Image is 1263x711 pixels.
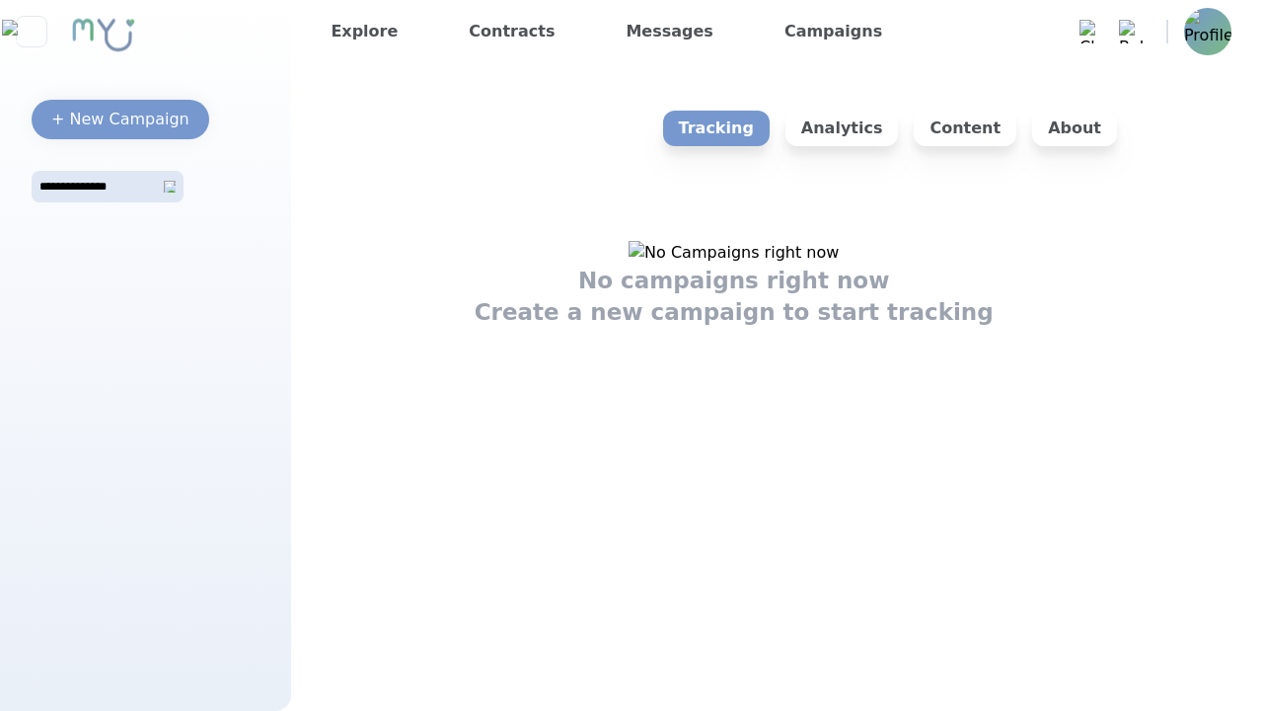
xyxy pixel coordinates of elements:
[618,16,720,47] a: Messages
[785,111,899,146] p: Analytics
[663,111,770,146] p: Tracking
[461,16,562,47] a: Contracts
[777,16,890,47] a: Campaigns
[1119,20,1143,43] img: Bell
[475,296,994,328] h1: Create a new campaign to start tracking
[1079,20,1103,43] img: Chat
[1184,8,1231,55] img: Profile
[323,16,406,47] a: Explore
[32,100,209,139] button: + New Campaign
[51,108,189,131] div: + New Campaign
[578,265,890,296] h1: No campaigns right now
[629,241,839,265] img: No Campaigns right now
[1032,111,1117,146] p: About
[2,20,60,43] img: Close sidebar
[914,111,1016,146] p: Content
